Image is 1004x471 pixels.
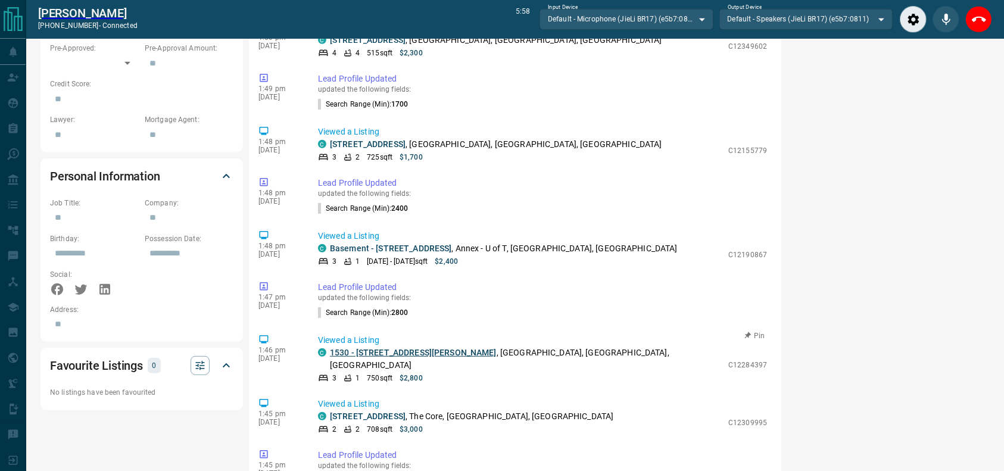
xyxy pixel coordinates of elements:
p: No listings have been favourited [50,387,233,398]
p: 1:47 pm [258,293,300,301]
p: Social: [50,269,139,280]
p: 1:48 pm [258,189,300,197]
div: condos.ca [318,36,326,44]
p: [DATE] [258,250,300,258]
p: 515 sqft [367,48,392,58]
a: Basement - [STREET_ADDRESS] [330,244,452,253]
p: 1:49 pm [258,85,300,93]
div: Audio Settings [900,6,927,33]
p: $3,000 [400,424,423,435]
div: Default - Speakers (JieLi BR17) (e5b7:0811) [719,9,893,29]
span: 2800 [391,308,408,317]
p: , [GEOGRAPHIC_DATA], [GEOGRAPHIC_DATA], [GEOGRAPHIC_DATA] [330,138,662,151]
p: Job Title: [50,198,139,208]
p: [PHONE_NUMBER] - [38,20,138,31]
p: [DATE] [258,301,300,310]
h2: Favourite Listings [50,356,143,375]
p: Search Range (Min) : [318,99,409,110]
p: C12284397 [728,360,767,370]
p: Possession Date: [145,233,233,244]
p: Lawyer: [50,114,139,125]
p: Lead Profile Updated [318,281,767,294]
p: 2 [356,424,360,435]
p: [DATE] [258,418,300,426]
p: C12190867 [728,249,767,260]
p: Mortgage Agent: [145,114,233,125]
div: condos.ca [318,348,326,357]
p: 4 [332,48,336,58]
p: $2,300 [400,48,423,58]
p: 1:45 pm [258,410,300,418]
h2: Personal Information [50,167,160,186]
p: 2 [332,424,336,435]
p: [DATE] [258,197,300,205]
p: updated the following fields: [318,85,767,93]
div: condos.ca [318,140,326,148]
p: Pre-Approval Amount: [145,43,233,54]
p: updated the following fields: [318,294,767,302]
a: [STREET_ADDRESS] [330,139,406,149]
p: 1:48 pm [258,138,300,146]
div: Mute [933,6,959,33]
div: condos.ca [318,412,326,420]
p: Viewed a Listing [318,230,767,242]
p: 1:46 pm [258,346,300,354]
p: 2 [356,152,360,163]
p: [DATE] [258,354,300,363]
span: 1700 [391,100,408,108]
p: 1:45 pm [258,461,300,469]
p: $2,400 [435,256,458,267]
p: $2,800 [400,373,423,383]
span: connected [102,21,138,30]
a: [PERSON_NAME] [38,6,138,20]
p: 3 [332,152,336,163]
p: 3 [332,373,336,383]
p: 4 [356,48,360,58]
div: condos.ca [318,244,326,252]
a: 1530 - [STREET_ADDRESS][PERSON_NAME] [330,348,497,357]
p: [DATE] [258,146,300,154]
p: C12155779 [728,145,767,156]
p: 725 sqft [367,152,392,163]
p: updated the following fields: [318,189,767,198]
p: Lead Profile Updated [318,449,767,461]
p: Credit Score: [50,79,233,89]
p: 1:48 pm [258,242,300,250]
div: Default - Microphone (JieLi BR17) (e5b7:0811) [540,9,713,29]
div: Favourite Listings0 [50,351,233,380]
p: C12309995 [728,417,767,428]
p: 750 sqft [367,373,392,383]
p: $1,700 [400,152,423,163]
p: Pre-Approved: [50,43,139,54]
p: Address: [50,304,233,315]
p: Viewed a Listing [318,398,767,410]
a: [STREET_ADDRESS] [330,411,406,421]
p: Birthday: [50,233,139,244]
p: , [GEOGRAPHIC_DATA], [GEOGRAPHIC_DATA], [GEOGRAPHIC_DATA] [330,347,722,372]
p: Search Range (Min) : [318,307,409,318]
p: Viewed a Listing [318,126,767,138]
p: C12349602 [728,41,767,52]
p: Search Range (Min) : [318,203,409,214]
div: End Call [965,6,992,33]
p: Company: [145,198,233,208]
label: Input Device [548,4,578,11]
div: Personal Information [50,162,233,191]
p: , [GEOGRAPHIC_DATA], [GEOGRAPHIC_DATA], [GEOGRAPHIC_DATA] [330,34,662,46]
button: Pin [737,330,772,341]
p: , The Core, [GEOGRAPHIC_DATA], [GEOGRAPHIC_DATA] [330,410,613,423]
p: [DATE] [258,42,300,50]
p: updated the following fields: [318,461,767,470]
p: [DATE] - [DATE] sqft [367,256,428,267]
span: 2400 [391,204,408,213]
p: 708 sqft [367,424,392,435]
p: Lead Profile Updated [318,177,767,189]
p: 1 [356,256,360,267]
p: 3 [332,256,336,267]
p: Viewed a Listing [318,334,767,347]
p: 1 [356,373,360,383]
p: , Annex - U of T, [GEOGRAPHIC_DATA], [GEOGRAPHIC_DATA] [330,242,678,255]
p: [DATE] [258,93,300,101]
label: Output Device [728,4,762,11]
